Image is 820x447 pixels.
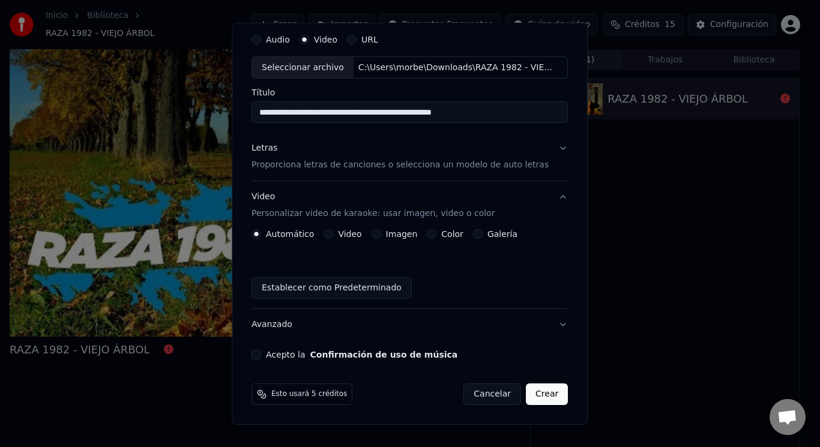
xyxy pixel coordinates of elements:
span: Esto usará 5 créditos [271,389,347,399]
button: VideoPersonalizar video de karaoke: usar imagen, video o color [252,181,568,229]
p: Proporciona letras de canciones o selecciona un modelo de auto letras [252,159,549,171]
label: URL [361,35,378,43]
label: Acepto la [266,350,457,359]
label: Título [252,88,568,97]
button: Crear [526,383,568,405]
div: Video [252,191,495,220]
div: Seleccionar archivo [252,56,354,78]
button: LetrasProporciona letras de canciones o selecciona un modelo de auto letras [252,133,568,181]
button: Establecer como Predeterminado [252,277,412,299]
label: Automático [266,230,314,238]
label: Galería [487,230,517,238]
div: VideoPersonalizar video de karaoke: usar imagen, video o color [252,229,568,308]
label: Color [442,230,464,238]
button: Acepto la [310,350,458,359]
label: Video [314,35,337,43]
button: Avanzado [252,309,568,340]
button: Cancelar [464,383,522,405]
label: Imagen [386,230,418,238]
label: Audio [266,35,290,43]
div: C:\Users\morbe\Downloads\RAZA 1982 - VIEJO ÁRBOL - Raza 1982 Oficial (1080p, h264).mp4 [354,61,558,73]
div: Letras [252,142,277,154]
label: Video [339,230,362,238]
p: Personalizar video de karaoke: usar imagen, video o color [252,208,495,220]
